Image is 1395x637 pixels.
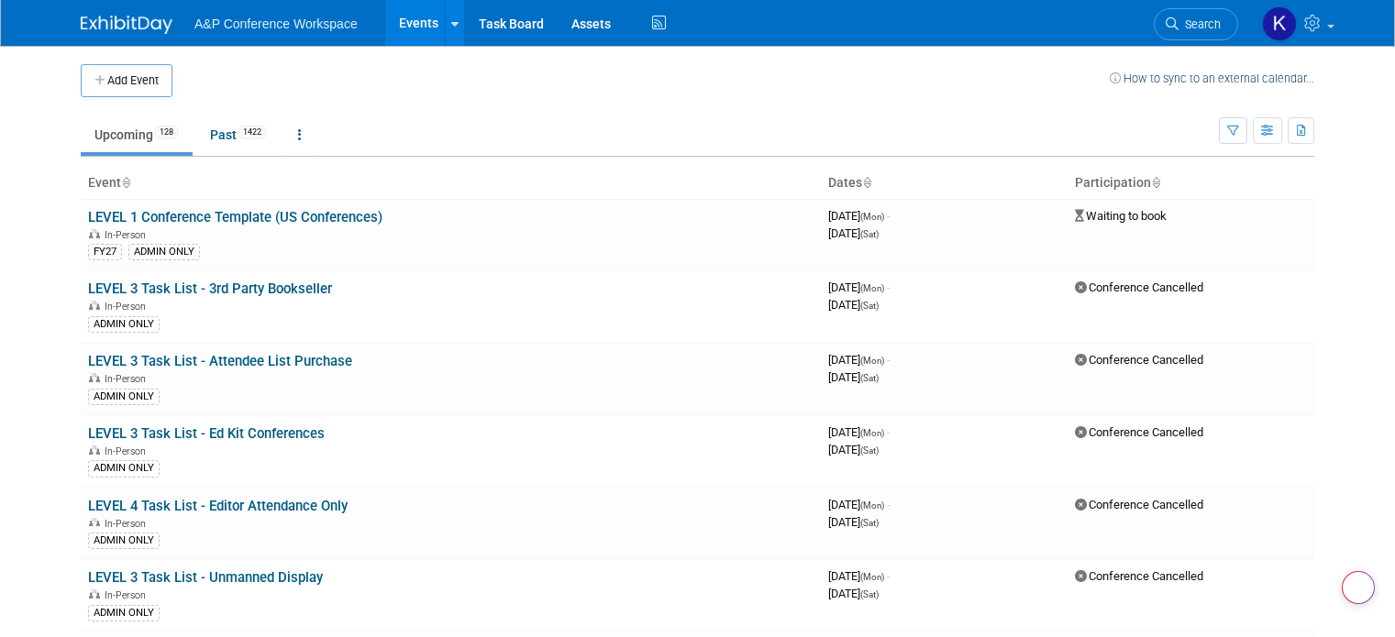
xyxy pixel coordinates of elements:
[88,498,348,514] a: LEVEL 4 Task List - Editor Attendance Only
[860,572,884,582] span: (Mon)
[828,280,890,294] span: [DATE]
[88,244,122,260] div: FY27
[105,518,151,530] span: In-Person
[828,298,879,312] span: [DATE]
[105,445,151,457] span: In-Person
[89,445,100,455] img: In-Person Event
[828,443,879,456] span: [DATE]
[1068,168,1314,199] th: Participation
[887,353,890,367] span: -
[887,425,890,439] span: -
[860,212,884,222] span: (Mon)
[105,301,151,313] span: In-Person
[1075,209,1167,223] span: Waiting to book
[88,353,352,369] a: LEVEL 3 Task List - Attendee List Purchase
[88,425,325,442] a: LEVEL 3 Task List - Ed Kit Conferences
[860,518,879,528] span: (Sat)
[828,353,890,367] span: [DATE]
[828,498,890,511] span: [DATE]
[887,498,890,511] span: -
[1151,175,1160,190] a: Sort by Participation Type
[81,117,193,152] a: Upcoming128
[828,425,890,439] span: [DATE]
[887,209,890,223] span: -
[1154,8,1238,40] a: Search
[860,356,884,366] span: (Mon)
[105,589,151,601] span: In-Person
[88,569,323,586] a: LEVEL 3 Task List - Unmanned Display
[105,229,151,241] span: In-Person
[238,126,267,139] span: 1422
[828,226,879,240] span: [DATE]
[88,460,160,477] div: ADMIN ONLY
[194,16,358,31] span: A&P Conference Workspace
[88,280,332,297] a: LEVEL 3 Task List - 3rd Party Bookseller
[828,569,890,583] span: [DATE]
[88,316,160,333] div: ADMIN ONLY
[88,605,160,621] div: ADMIN ONLY
[196,117,281,152] a: Past1422
[128,244,200,260] div: ADMIN ONLY
[860,229,879,239] span: (Sat)
[1110,71,1314,85] a: How to sync to an external calendar...
[860,301,879,311] span: (Sat)
[828,587,879,600] span: [DATE]
[1075,569,1203,583] span: Conference Cancelled
[88,389,160,405] div: ADMIN ONLY
[81,168,821,199] th: Event
[860,428,884,438] span: (Mon)
[88,209,382,225] a: LEVEL 1 Conference Template (US Conferences)
[89,229,100,238] img: In-Person Event
[154,126,179,139] span: 128
[887,569,890,583] span: -
[887,280,890,294] span: -
[121,175,130,190] a: Sort by Event Name
[1075,353,1203,367] span: Conference Cancelled
[1075,425,1203,439] span: Conference Cancelled
[1075,498,1203,511] span: Conference Cancelled
[1179,17,1221,31] span: Search
[89,589,100,599] img: In-Person Event
[89,301,100,310] img: In-Person Event
[862,175,871,190] a: Sort by Start Date
[1075,280,1203,294] span: Conference Cancelled
[860,445,879,456] span: (Sat)
[81,64,172,97] button: Add Event
[89,373,100,382] img: In-Person Event
[828,370,879,384] span: [DATE]
[860,373,879,383] span: (Sat)
[860,283,884,293] span: (Mon)
[860,589,879,599] span: (Sat)
[860,500,884,511] span: (Mon)
[821,168,1068,199] th: Dates
[81,16,172,34] img: ExhibitDay
[105,373,151,385] span: In-Person
[1262,6,1297,41] img: Katie Bennett
[89,518,100,527] img: In-Person Event
[828,209,890,223] span: [DATE]
[88,533,160,549] div: ADMIN ONLY
[828,515,879,529] span: [DATE]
